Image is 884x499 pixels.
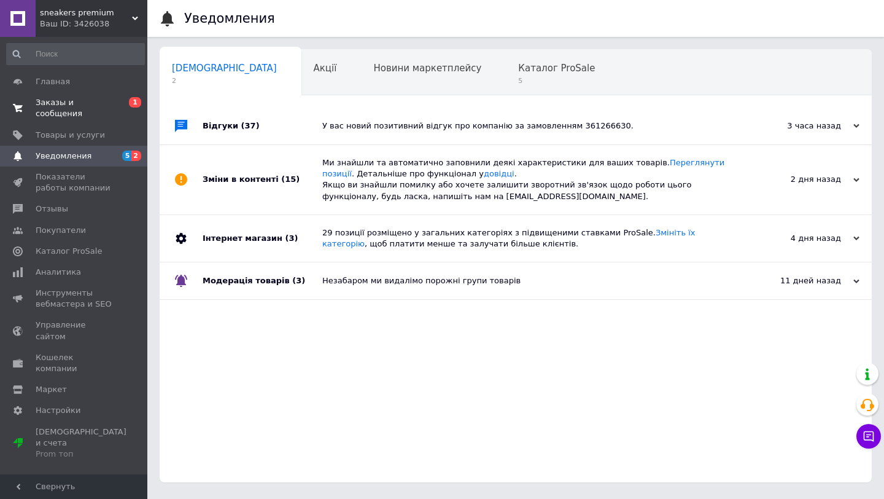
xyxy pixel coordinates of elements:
[36,320,114,342] span: Управление сайтом
[172,63,277,74] span: [DEMOGRAPHIC_DATA]
[484,169,514,178] a: довідці
[131,151,141,161] span: 2
[292,276,305,285] span: (3)
[856,424,881,449] button: Чат с покупателем
[36,203,68,214] span: Отзывы
[203,215,322,262] div: Інтернет магазин
[40,18,147,29] div: Ваш ID: 3426038
[36,225,86,236] span: Покупатели
[373,63,481,74] span: Новини маркетплейсу
[36,76,70,87] span: Главная
[36,151,91,162] span: Уведомления
[36,130,105,141] span: Товары и услуги
[203,145,322,214] div: Зміни в контенті
[184,11,275,26] h1: Уведомления
[737,275,859,286] div: 11 дней назад
[40,7,132,18] span: sneakers premium
[36,246,102,257] span: Каталог ProSale
[285,234,298,243] span: (3)
[518,76,595,85] span: 5
[36,352,114,374] span: Кошелек компании
[322,275,737,286] div: Незабаром ми видалімо порожні групи товарів
[36,405,80,416] span: Настройки
[122,151,132,161] span: 5
[6,43,145,65] input: Поиск
[322,227,737,249] div: 29 позиції розміщено у загальних категоріях з підвищеними ставками ProSale. , щоб платити менше т...
[203,262,322,299] div: Модерація товарів
[322,228,696,248] a: Змініть їх категорію
[314,63,337,74] span: Акції
[172,76,277,85] span: 2
[36,288,114,310] span: Инструменты вебмастера и SEO
[241,121,260,130] span: (37)
[737,233,859,244] div: 4 дня назад
[203,108,322,144] div: Відгуки
[737,120,859,132] div: 3 часа назад
[518,63,595,74] span: Каталог ProSale
[36,171,114,194] span: Показатели работы компании
[36,449,126,460] div: Prom топ
[322,157,737,202] div: Ми знайшли та автоматично заповнили деякі характеристики для ваших товарів. . Детальніше про функ...
[36,426,126,460] span: [DEMOGRAPHIC_DATA] и счета
[737,174,859,185] div: 2 дня назад
[129,97,141,108] span: 1
[281,175,300,184] span: (15)
[36,267,81,278] span: Аналитика
[36,384,67,395] span: Маркет
[36,97,114,119] span: Заказы и сообщения
[322,120,737,132] div: У вас новий позитивний відгук про компанію за замовленням 361266630.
